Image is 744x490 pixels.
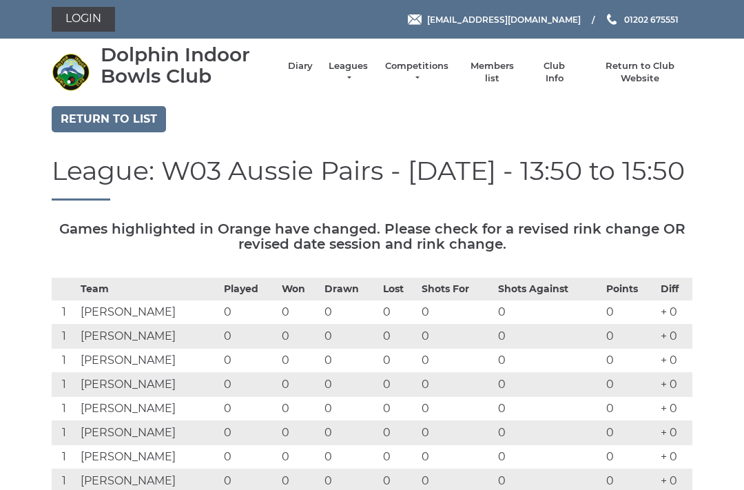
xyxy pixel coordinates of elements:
th: Shots Against [495,278,603,300]
td: + 0 [657,445,692,469]
td: [PERSON_NAME] [77,373,220,397]
td: [PERSON_NAME] [77,300,220,325]
td: + 0 [657,300,692,325]
td: 0 [278,325,321,349]
td: 0 [495,397,603,421]
td: 0 [603,325,657,349]
td: 0 [278,421,321,445]
td: 0 [278,373,321,397]
td: + 0 [657,373,692,397]
td: 0 [603,397,657,421]
th: Drawn [321,278,379,300]
td: 0 [220,325,278,349]
td: + 0 [657,325,692,349]
td: [PERSON_NAME] [77,349,220,373]
a: Competitions [384,60,450,85]
td: + 0 [657,421,692,445]
td: 0 [220,349,278,373]
th: Won [278,278,321,300]
td: 0 [380,300,418,325]
td: 0 [321,397,379,421]
td: 0 [321,349,379,373]
td: [PERSON_NAME] [77,397,220,421]
td: 0 [380,397,418,421]
a: Email [EMAIL_ADDRESS][DOMAIN_NAME] [408,13,581,26]
td: 0 [603,300,657,325]
td: 0 [321,421,379,445]
td: 0 [418,300,495,325]
td: 0 [418,397,495,421]
td: 0 [220,373,278,397]
th: Team [77,278,220,300]
td: 0 [321,373,379,397]
td: 0 [495,300,603,325]
a: Diary [288,60,313,72]
td: 0 [495,445,603,469]
th: Points [603,278,657,300]
span: 01202 675551 [624,14,679,24]
td: 0 [278,397,321,421]
a: Club Info [535,60,575,85]
td: 0 [418,349,495,373]
td: + 0 [657,397,692,421]
th: Lost [380,278,418,300]
td: 0 [220,421,278,445]
td: 0 [380,349,418,373]
td: 0 [278,300,321,325]
td: 0 [603,421,657,445]
td: 0 [321,445,379,469]
td: 0 [495,349,603,373]
td: 1 [52,421,77,445]
h5: Games highlighted in Orange have changed. Please check for a revised rink change OR revised date ... [52,221,692,252]
td: [PERSON_NAME] [77,445,220,469]
a: Return to list [52,106,166,132]
td: 0 [418,325,495,349]
td: 1 [52,300,77,325]
td: 0 [380,445,418,469]
a: Login [52,7,115,32]
td: 1 [52,349,77,373]
td: 0 [220,300,278,325]
td: 1 [52,397,77,421]
td: 0 [603,373,657,397]
th: Shots For [418,278,495,300]
td: [PERSON_NAME] [77,325,220,349]
td: 1 [52,325,77,349]
td: 1 [52,373,77,397]
td: [PERSON_NAME] [77,421,220,445]
a: Return to Club Website [588,60,692,85]
td: + 0 [657,349,692,373]
div: Dolphin Indoor Bowls Club [101,44,274,87]
td: 1 [52,445,77,469]
td: 0 [495,373,603,397]
td: 0 [278,349,321,373]
td: 0 [220,445,278,469]
td: 0 [418,421,495,445]
img: Dolphin Indoor Bowls Club [52,53,90,91]
td: 0 [418,373,495,397]
td: 0 [418,445,495,469]
td: 0 [220,397,278,421]
th: Played [220,278,278,300]
h1: League: W03 Aussie Pairs - [DATE] - 13:50 to 15:50 [52,156,692,201]
td: 0 [278,445,321,469]
td: 0 [603,349,657,373]
td: 0 [603,445,657,469]
img: Email [408,14,422,25]
td: 0 [380,373,418,397]
td: 0 [321,300,379,325]
td: 0 [380,325,418,349]
td: 0 [495,421,603,445]
img: Phone us [607,14,617,25]
a: Leagues [327,60,370,85]
a: Members list [463,60,520,85]
th: Diff [657,278,692,300]
td: 0 [495,325,603,349]
a: Phone us 01202 675551 [605,13,679,26]
span: [EMAIL_ADDRESS][DOMAIN_NAME] [427,14,581,24]
td: 0 [380,421,418,445]
td: 0 [321,325,379,349]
